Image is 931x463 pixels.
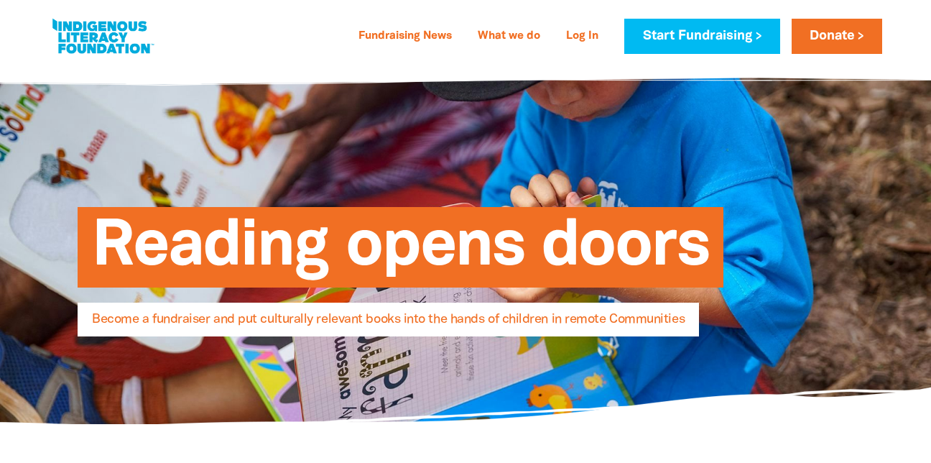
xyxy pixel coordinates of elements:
[350,25,460,48] a: Fundraising News
[92,218,709,288] span: Reading opens doors
[557,25,607,48] a: Log In
[92,313,685,336] span: Become a fundraiser and put culturally relevant books into the hands of children in remote Commun...
[792,19,882,54] a: Donate
[469,25,549,48] a: What we do
[624,19,779,54] a: Start Fundraising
